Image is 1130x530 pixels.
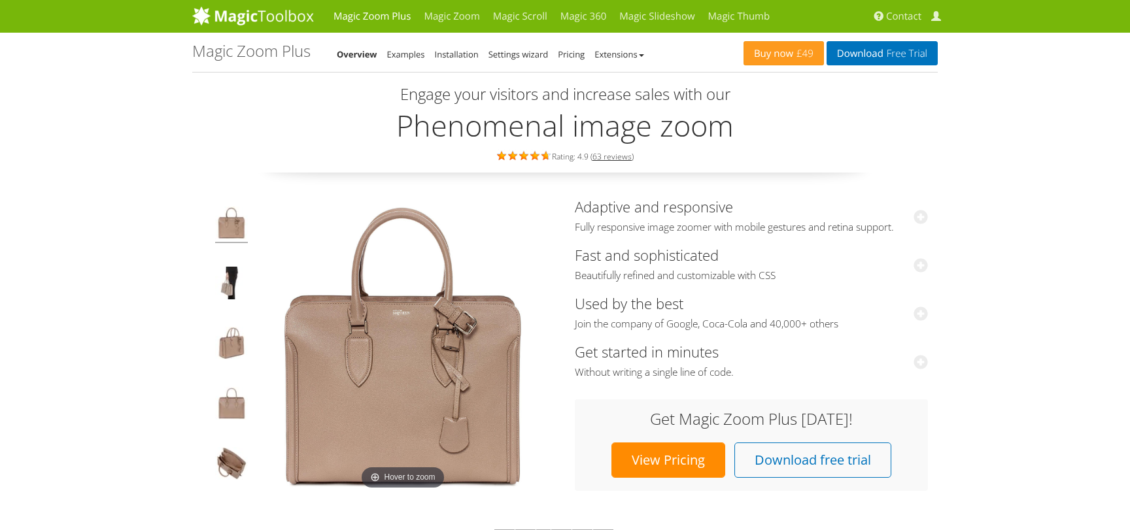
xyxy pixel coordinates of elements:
[744,41,824,65] a: Buy now£49
[575,269,928,282] span: Beautifully refined and customizable with CSS
[256,199,550,493] img: Magic Zoom Plus Demo
[575,366,928,379] span: Without writing a single line of code.
[215,207,248,243] img: Product image zoom example
[435,48,479,60] a: Installation
[192,148,938,163] div: Rating: 4.9 ( )
[192,42,311,59] h1: Magic Zoom Plus
[192,6,314,25] img: MagicToolbox.com - Image tools for your website
[215,267,248,303] img: JavaScript image zoom example
[215,447,248,484] img: JavaScript zoom tool example
[215,327,248,363] img: jQuery image zoom example
[387,48,425,60] a: Examples
[734,442,891,478] a: Download free trial
[883,48,927,59] span: Free Trial
[575,293,928,331] a: Used by the bestJoin the company of Google, Coca-Cola and 40,000+ others
[594,48,643,60] a: Extensions
[575,197,928,234] a: Adaptive and responsiveFully responsive image zoomer with mobile gestures and retina support.
[558,48,585,60] a: Pricing
[337,48,377,60] a: Overview
[215,387,248,423] img: Hover image zoom example
[886,10,921,23] span: Contact
[611,442,725,478] a: View Pricing
[827,41,938,65] a: DownloadFree Trial
[588,410,915,427] h3: Get Magic Zoom Plus [DATE]!
[575,221,928,234] span: Fully responsive image zoomer with mobile gestures and retina support.
[575,245,928,282] a: Fast and sophisticatedBeautifully refined and customizable with CSS
[256,199,550,493] a: Magic Zoom Plus DemoHover to zoom
[575,318,928,331] span: Join the company of Google, Coca-Cola and 40,000+ others
[592,151,632,162] a: 63 reviews
[575,342,928,379] a: Get started in minutesWithout writing a single line of code.
[196,86,934,103] h3: Engage your visitors and increase sales with our
[488,48,549,60] a: Settings wizard
[192,109,938,142] h2: Phenomenal image zoom
[793,48,813,59] span: £49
